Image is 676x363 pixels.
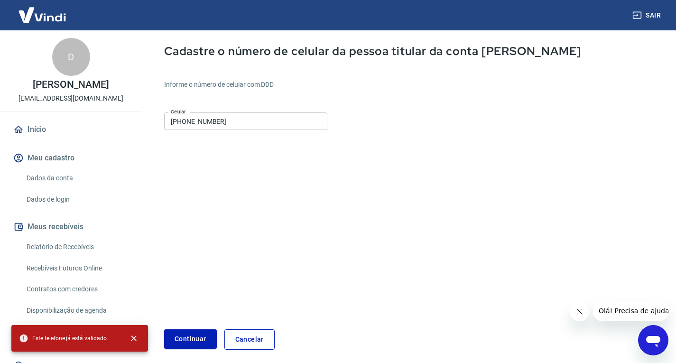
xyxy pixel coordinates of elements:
[570,302,589,321] iframe: Fechar mensagem
[6,7,80,14] span: Olá! Precisa de ajuda?
[52,38,90,76] div: D
[11,0,73,29] img: Vindi
[164,44,653,58] p: Cadastre o número de celular da pessoa titular da conta [PERSON_NAME]
[164,329,217,349] button: Continuar
[638,325,668,355] iframe: Botão para abrir a janela de mensagens
[11,148,130,168] button: Meu cadastro
[19,93,123,103] p: [EMAIL_ADDRESS][DOMAIN_NAME]
[11,119,130,140] a: Início
[164,80,653,90] h6: Informe o número de celular com DDD
[123,328,144,349] button: close
[23,301,130,320] a: Disponibilização de agenda
[23,279,130,299] a: Contratos com credores
[23,259,130,278] a: Recebíveis Futuros Online
[630,7,665,24] button: Sair
[11,216,130,237] button: Meus recebíveis
[224,329,275,350] a: Cancelar
[593,300,668,321] iframe: Mensagem da empresa
[19,334,108,343] span: Este telefone já está validado.
[23,190,130,209] a: Dados de login
[171,108,186,115] label: Celular
[33,80,109,90] p: [PERSON_NAME]
[23,237,130,257] a: Relatório de Recebíveis
[23,168,130,188] a: Dados da conta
